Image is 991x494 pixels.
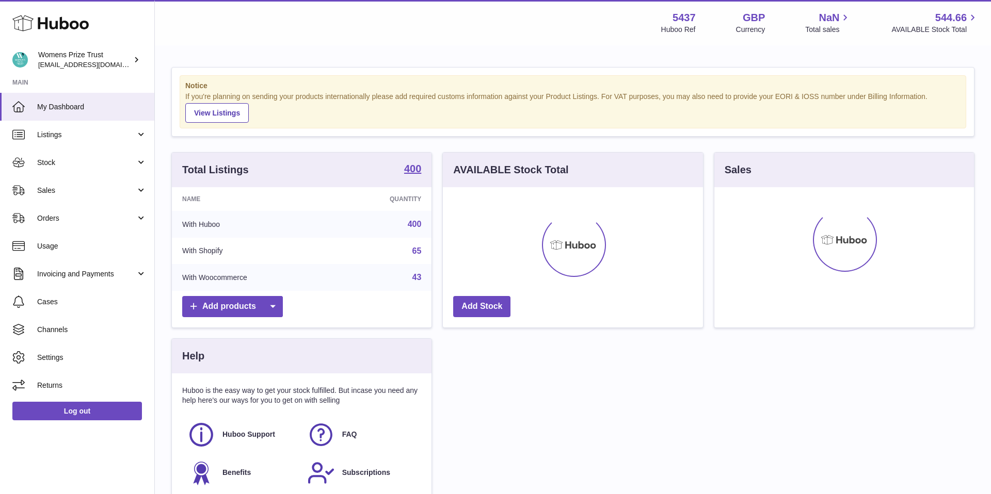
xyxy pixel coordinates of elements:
a: 65 [412,246,422,255]
th: Name [172,187,333,211]
a: View Listings [185,103,249,123]
span: Invoicing and Payments [37,269,136,279]
span: Orders [37,213,136,223]
td: With Huboo [172,211,333,238]
span: NaN [819,11,839,25]
a: 544.66 AVAILABLE Stock Total [891,11,979,35]
a: Add Stock [453,296,510,317]
a: 400 [404,163,421,176]
h3: Sales [725,163,752,177]
span: FAQ [342,430,357,439]
span: Settings [37,353,147,363]
span: Returns [37,381,147,390]
a: NaN Total sales [805,11,851,35]
h3: AVAILABLE Stock Total [453,163,568,177]
div: If you're planning on sending your products internationally please add required customs informati... [185,92,961,123]
span: Stock [37,158,136,168]
a: Huboo Support [187,421,297,449]
a: Add products [182,296,283,317]
p: Huboo is the easy way to get your stock fulfilled. But incase you need any help here's our ways f... [182,386,421,405]
strong: Notice [185,81,961,91]
td: With Shopify [172,238,333,265]
h3: Help [182,349,204,363]
span: Usage [37,241,147,251]
span: Cases [37,297,147,307]
span: Sales [37,186,136,195]
span: 544.66 [935,11,967,25]
th: Quantity [333,187,431,211]
img: info@womensprizeforfiction.co.uk [12,52,28,68]
div: Currency [736,25,765,35]
a: 400 [408,220,422,228]
span: Total sales [805,25,851,35]
strong: GBP [743,11,765,25]
td: With Woocommerce [172,264,333,291]
a: Benefits [187,459,297,487]
span: Huboo Support [222,430,275,439]
span: Listings [37,130,136,140]
span: My Dashboard [37,102,147,112]
a: 43 [412,273,422,282]
div: Womens Prize Trust [38,50,131,70]
h3: Total Listings [182,163,249,177]
span: Subscriptions [342,468,390,477]
span: [EMAIL_ADDRESS][DOMAIN_NAME] [38,60,152,69]
div: Huboo Ref [661,25,696,35]
strong: 400 [404,163,421,174]
strong: 5437 [673,11,696,25]
a: FAQ [307,421,417,449]
span: Channels [37,325,147,335]
a: Log out [12,402,142,420]
span: AVAILABLE Stock Total [891,25,979,35]
a: Subscriptions [307,459,417,487]
span: Benefits [222,468,251,477]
